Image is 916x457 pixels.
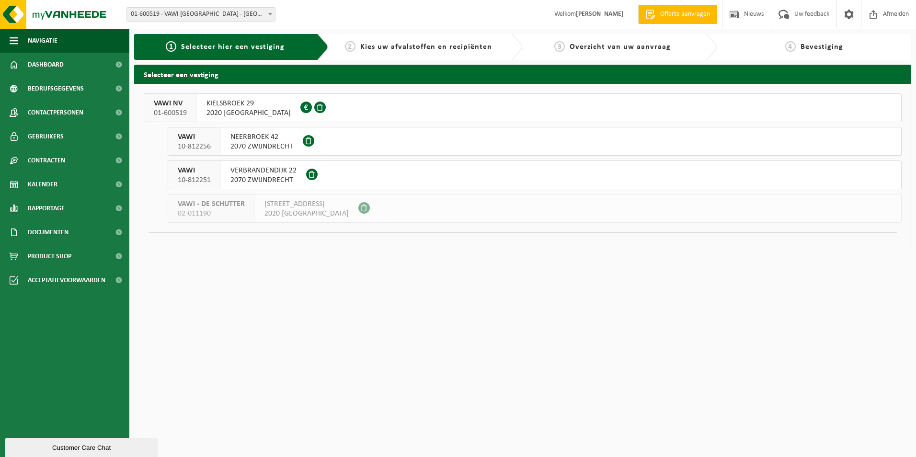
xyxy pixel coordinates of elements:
[178,199,245,209] span: VAWI - DE SCHUTTER
[28,29,57,53] span: Navigatie
[28,172,57,196] span: Kalender
[264,199,349,209] span: [STREET_ADDRESS]
[144,93,902,122] button: VAWI NV 01-600519 KIELSBROEK 292020 [GEOGRAPHIC_DATA]
[230,142,293,151] span: 2070 ZWIJNDRECHT
[230,166,297,175] span: VERBRANDENDIJK 22
[154,99,187,108] span: VAWI NV
[230,175,297,185] span: 2070 ZWIJNDRECHT
[181,43,285,51] span: Selecteer hier een vestiging
[178,166,211,175] span: VAWI
[168,160,902,189] button: VAWI 10-812251 VERBRANDENDIJK 222070 ZWIJNDRECHT
[206,99,291,108] span: KIELSBROEK 29
[570,43,671,51] span: Overzicht van uw aanvraag
[28,77,84,101] span: Bedrijfsgegevens
[206,108,291,118] span: 2020 [GEOGRAPHIC_DATA]
[28,220,69,244] span: Documenten
[28,244,71,268] span: Product Shop
[28,125,64,149] span: Gebruikers
[264,209,349,218] span: 2020 [GEOGRAPHIC_DATA]
[28,53,64,77] span: Dashboard
[638,5,717,24] a: Offerte aanvragen
[230,132,293,142] span: NEERBROEK 42
[168,127,902,156] button: VAWI 10-812256 NEERBROEK 422070 ZWIJNDRECHT
[28,196,65,220] span: Rapportage
[360,43,492,51] span: Kies uw afvalstoffen en recipiënten
[658,10,712,19] span: Offerte aanvragen
[28,149,65,172] span: Contracten
[576,11,624,18] strong: [PERSON_NAME]
[785,41,796,52] span: 4
[166,41,176,52] span: 1
[345,41,355,52] span: 2
[127,8,275,21] span: 01-600519 - VAWI NV - ANTWERPEN
[178,209,245,218] span: 02-011190
[178,142,211,151] span: 10-812256
[28,101,83,125] span: Contactpersonen
[154,108,187,118] span: 01-600519
[178,175,211,185] span: 10-812251
[126,7,275,22] span: 01-600519 - VAWI NV - ANTWERPEN
[28,268,105,292] span: Acceptatievoorwaarden
[178,132,211,142] span: VAWI
[554,41,565,52] span: 3
[134,65,911,83] h2: Selecteer een vestiging
[801,43,843,51] span: Bevestiging
[5,436,160,457] iframe: chat widget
